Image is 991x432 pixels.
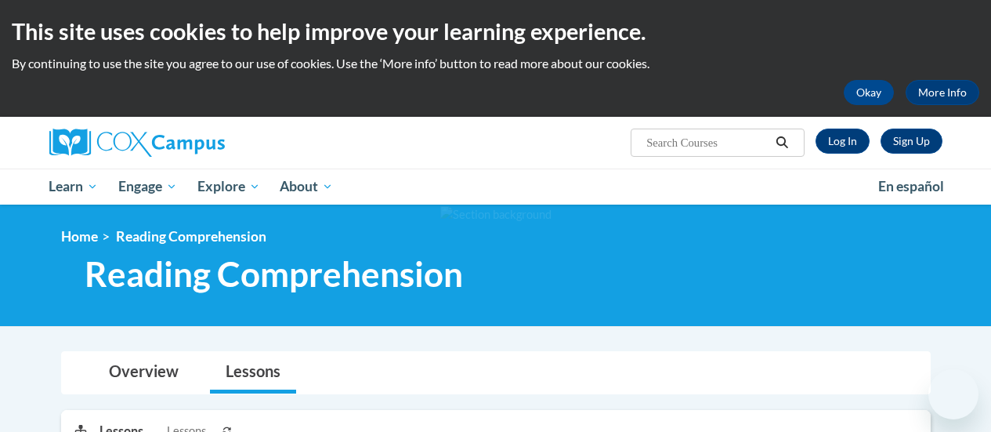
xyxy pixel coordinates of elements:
[881,129,942,154] a: Register
[93,352,194,394] a: Overview
[85,253,463,295] span: Reading Comprehension
[118,177,177,196] span: Engage
[210,352,296,394] a: Lessons
[197,177,260,196] span: Explore
[440,206,552,223] img: Section background
[61,228,98,245] a: Home
[39,169,109,205] a: Learn
[12,55,979,72] p: By continuing to use the site you agree to our use of cookies. Use the ‘More info’ button to read...
[49,129,225,157] img: Cox Campus
[928,369,978,419] iframe: Button to launch messaging window
[49,129,331,157] a: Cox Campus
[770,133,794,152] button: Search
[816,129,870,154] a: Log In
[269,169,343,205] a: About
[38,169,954,205] div: Main menu
[280,177,333,196] span: About
[108,169,187,205] a: Engage
[878,178,944,194] span: En español
[116,228,266,245] span: Reading Comprehension
[49,177,98,196] span: Learn
[844,80,894,105] button: Okay
[187,169,270,205] a: Explore
[868,170,954,203] a: En español
[906,80,979,105] a: More Info
[645,133,770,152] input: Search Courses
[12,16,979,47] h2: This site uses cookies to help improve your learning experience.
